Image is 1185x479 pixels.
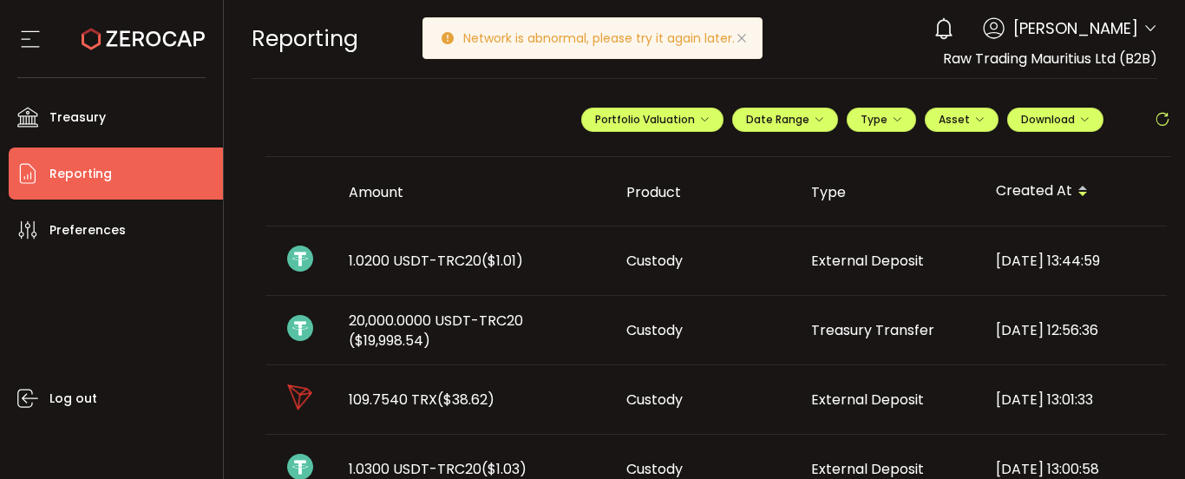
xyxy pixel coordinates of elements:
span: ($1.01) [481,251,523,271]
span: ($19,998.54) [349,331,430,351]
span: ($38.62) [437,390,494,410]
span: 20,000.0000 USDT-TRC20 [349,311,599,351]
div: Product [612,182,797,202]
span: Treasury [49,105,106,130]
span: Custody [626,251,683,271]
img: usdt_portfolio.svg [287,246,313,272]
span: 1.0300 USDT-TRC20 [349,459,527,479]
span: Log out [49,386,97,411]
span: Date Range [746,112,824,127]
img: usdt_portfolio.svg [287,315,313,341]
div: Type [797,182,982,202]
img: trx_portfolio.png [287,384,313,410]
span: Preferences [49,218,126,243]
button: Asset [925,108,998,132]
span: Portfolio Valuation [595,112,710,127]
button: Portfolio Valuation [581,108,723,132]
span: Treasury Transfer [811,320,934,340]
span: [PERSON_NAME] [1013,16,1138,40]
span: External Deposit [811,390,924,410]
div: Amount [335,182,612,202]
div: [DATE] 13:00:58 [982,459,1167,479]
span: 1.0200 USDT-TRC20 [349,251,523,271]
div: Created At [982,177,1167,207]
iframe: Chat Widget [1098,396,1185,479]
span: Type [861,112,902,127]
span: External Deposit [811,251,924,271]
span: Raw Trading Mauritius Ltd (B2B) [943,49,1157,69]
button: Date Range [732,108,838,132]
div: [DATE] 13:01:33 [982,390,1167,410]
button: Download [1007,108,1103,132]
span: Reporting [252,23,358,54]
span: Custody [626,459,683,479]
span: External Deposit [811,459,924,479]
p: Network is abnormal, please try it again later. [463,32,749,44]
span: ($1.03) [481,459,527,479]
span: Reporting [49,161,112,187]
div: [DATE] 12:56:36 [982,320,1167,340]
span: Asset [939,112,970,127]
span: Custody [626,320,683,340]
div: [DATE] 13:44:59 [982,251,1167,271]
button: Type [847,108,916,132]
span: 109.7540 TRX [349,390,494,410]
span: Custody [626,390,683,410]
span: Download [1021,112,1090,127]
